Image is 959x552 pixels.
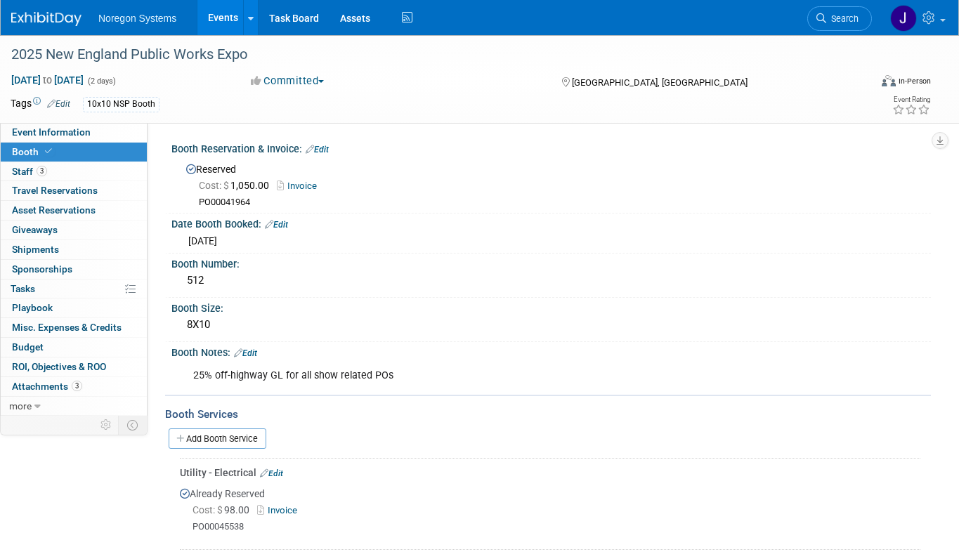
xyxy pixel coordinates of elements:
a: Sponsorships [1,260,147,279]
div: Booth Number: [171,254,931,271]
a: Travel Reservations [1,181,147,200]
a: Giveaways [1,221,147,239]
span: Misc. Expenses & Credits [12,322,122,333]
a: Edit [306,145,329,155]
a: Staff3 [1,162,147,181]
span: 3 [37,166,47,176]
span: [GEOGRAPHIC_DATA], [GEOGRAPHIC_DATA] [572,77,748,88]
div: 25% off-highway GL for all show related POs [183,362,783,390]
div: 512 [182,270,920,291]
a: Edit [260,468,283,478]
a: Budget [1,338,147,357]
img: Johana Gil [890,5,917,32]
a: Booth [1,143,147,162]
span: more [9,400,32,412]
a: Edit [234,348,257,358]
a: ROI, Objectives & ROO [1,357,147,376]
div: Booth Services [165,407,931,422]
td: Tags [11,96,70,112]
span: 1,050.00 [199,180,275,191]
span: Giveaways [12,224,58,235]
span: Staff [12,166,47,177]
span: [DATE] [188,235,217,247]
span: Booth [12,146,55,157]
span: Search [826,13,859,24]
div: Booth Size: [171,298,931,315]
span: Event Information [12,126,91,138]
a: Misc. Expenses & Credits [1,318,147,337]
a: Asset Reservations [1,201,147,220]
img: ExhibitDay [11,12,81,26]
i: Booth reservation complete [45,147,52,155]
a: Attachments3 [1,377,147,396]
td: Toggle Event Tabs [119,416,148,434]
a: Invoice [277,180,324,191]
span: Tasks [11,283,35,294]
div: Utility - Electrical [180,466,920,480]
span: Cost: $ [193,504,224,515]
span: ROI, Objectives & ROO [12,361,106,372]
div: PO00045538 [193,521,920,533]
a: Playbook [1,298,147,317]
a: Edit [265,220,288,230]
a: Event Information [1,123,147,142]
span: Noregon Systems [98,13,176,24]
a: Invoice [257,505,303,515]
img: Format-Inperson.png [882,75,896,86]
span: Attachments [12,381,82,392]
div: In-Person [898,76,931,86]
span: Asset Reservations [12,204,96,216]
div: Already Reserved [180,480,920,544]
div: 8X10 [182,314,920,336]
div: 2025 New England Public Works Expo [6,42,852,67]
div: PO00041964 [199,197,920,209]
a: Shipments [1,240,147,259]
span: Travel Reservations [12,185,98,196]
span: to [41,74,54,86]
a: more [1,397,147,416]
div: Booth Reservation & Invoice: [171,138,931,157]
a: Tasks [1,280,147,298]
span: [DATE] [DATE] [11,74,84,86]
span: Cost: $ [199,180,230,191]
div: Event Rating [892,96,930,103]
span: 3 [72,381,82,391]
div: Date Booth Booked: [171,213,931,232]
span: Playbook [12,302,53,313]
a: Search [807,6,872,31]
span: (2 days) [86,77,116,86]
div: Event Format [795,73,931,94]
a: Edit [47,99,70,109]
span: Sponsorships [12,263,72,275]
a: Add Booth Service [169,428,266,449]
button: Committed [246,74,330,88]
div: 10x10 NSP Booth [83,97,159,112]
span: Shipments [12,244,59,255]
td: Personalize Event Tab Strip [94,416,119,434]
div: Reserved [182,159,920,209]
span: 98.00 [193,504,255,515]
div: Booth Notes: [171,342,931,360]
span: Budget [12,341,44,353]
